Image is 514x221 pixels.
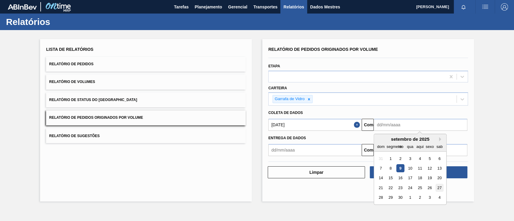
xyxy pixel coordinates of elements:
font: 12 [428,166,432,170]
font: Gerencial [228,5,247,9]
font: Comeu [364,148,378,152]
button: Fechar [354,119,362,131]
font: 18 [418,176,422,180]
button: Limpar [268,166,365,178]
font: 15 [388,176,393,180]
button: Relatório de Pedidos Originados por Volume [46,110,246,125]
font: sexo [426,144,434,149]
font: Relatórios [6,17,50,27]
div: Escolha quinta-feira, 4 de setembro de 2025 [416,155,424,163]
div: Escolha quarta-feira, 17 de setembro de 2025 [406,174,414,182]
div: Escolha terça-feira, 30 de setembro de 2025 [396,194,404,202]
font: Comeu [364,122,378,127]
font: 2 [399,156,401,161]
font: 23 [398,186,403,190]
div: Escolha quarta-feira, 10 de setembro de 2025 [406,164,414,172]
font: Relatório de Pedidos [49,62,93,66]
font: 1 [390,156,392,161]
font: 13 [438,166,442,170]
div: Escolha sábado, 4 de outubro de 2025 [435,194,444,202]
div: Escolha sexta-feira, 5 de setembro de 2025 [426,155,434,163]
div: Escolha terça-feira, 16 de setembro de 2025 [396,174,404,182]
button: Relatório de Volumes [46,75,246,89]
font: Relatório de Sugestões [49,134,100,138]
font: Dados Mestres [310,5,340,9]
div: Escolha quinta-feira, 18 de setembro de 2025 [416,174,424,182]
font: 28 [379,195,383,200]
font: Planejamento [195,5,222,9]
div: Escolha domingo, 28 de setembro de 2025 [377,194,385,202]
font: 14 [379,176,383,180]
div: Escolha quarta-feira, 3 de setembro de 2025 [406,155,414,163]
font: 16 [398,176,403,180]
div: Escolha segunda-feira, 8 de setembro de 2025 [387,164,395,172]
div: Escolha sexta-feira, 3 de outubro de 2025 [426,194,434,202]
font: Relatório de Volumes [49,80,95,84]
font: Relatório de Status do [GEOGRAPHIC_DATA] [49,98,137,102]
div: Escolha sexta-feira, 12 de setembro de 2025 [426,164,434,172]
div: Escolha terça-feira, 23 de setembro de 2025 [396,184,404,192]
div: Escolha domingo, 21 de setembro de 2025 [377,184,385,192]
input: dd/mm/aaaa [268,144,362,156]
font: 21 [379,186,383,190]
button: Download [370,166,467,178]
font: ter [398,144,403,149]
font: [PERSON_NAME] [416,5,449,9]
font: dom [377,144,385,149]
font: 2 [419,195,421,200]
div: Escolha quarta-feira, 24 de setembro de 2025 [406,184,414,192]
font: 24 [408,186,412,190]
font: Limpar [309,170,323,175]
font: 26 [428,186,432,190]
div: Escolha sexta-feira, 26 de setembro de 2025 [426,184,434,192]
font: 30 [398,195,403,200]
button: Relatório de Pedidos [46,57,246,72]
font: Coleta de dados [268,111,303,115]
font: 8 [390,166,392,170]
font: Tarefas [174,5,189,9]
font: Relatórios [283,5,304,9]
font: aqui [416,144,424,149]
div: Escolha terça-feira, 2 de setembro de 2025 [396,155,404,163]
div: Escolha sábado, 27 de setembro de 2025 [435,184,444,192]
div: Escolha sábado, 6 de setembro de 2025 [435,155,444,163]
font: 3 [409,156,411,161]
div: Escolha segunda-feira, 1 de setembro de 2025 [387,155,395,163]
font: 3 [429,195,431,200]
button: Relatório de Sugestões [46,128,246,143]
div: Não disponível domingo, 31 de agosto de 2025 [377,155,385,163]
font: 20 [438,176,442,180]
font: Relatório de Pedidos Originados por Volume [49,116,143,120]
font: Relatório de Pedidos Originados por Volume [268,47,378,52]
div: Escolha terça-feira, 9 de setembro de 2025 [396,164,404,172]
font: 25 [418,186,422,190]
font: 11 [418,166,422,170]
font: Entrega de dados [268,136,306,140]
div: Escolha quinta-feira, 2 de outubro de 2025 [416,194,424,202]
div: Escolha domingo, 7 de setembro de 2025 [377,164,385,172]
font: sab [437,144,443,149]
font: 7 [380,166,382,170]
font: 4 [438,195,441,200]
font: 9 [399,166,401,170]
div: Escolha segunda-feira, 29 de setembro de 2025 [387,194,395,202]
div: Escolha sábado, 13 de setembro de 2025 [435,164,444,172]
font: 6 [438,156,441,161]
font: 27 [438,186,442,190]
font: qua [407,144,413,149]
font: Transportes [253,5,277,9]
img: TNhmsLtSVTkK8tSr43FrP2fwEKptu5GPRR3wAAAABJRU5ErkJggg== [8,4,37,10]
div: Escolha segunda-feira, 15 de setembro de 2025 [387,174,395,182]
button: Relatório de Status do [GEOGRAPHIC_DATA] [46,93,246,107]
font: 31 [379,156,383,161]
div: Escolha sábado, 20 de setembro de 2025 [435,174,444,182]
button: Comeu [362,144,374,156]
font: setembro de 2025 [391,137,430,142]
font: Lista de Relatórios [46,47,93,52]
font: 10 [408,166,412,170]
font: 29 [388,195,393,200]
div: Escolha quinta-feira, 25 de setembro de 2025 [416,184,424,192]
font: Garrafa de Vidro [275,97,305,101]
button: Notificações [454,3,473,11]
input: dd/mm/aaaa [268,119,362,131]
